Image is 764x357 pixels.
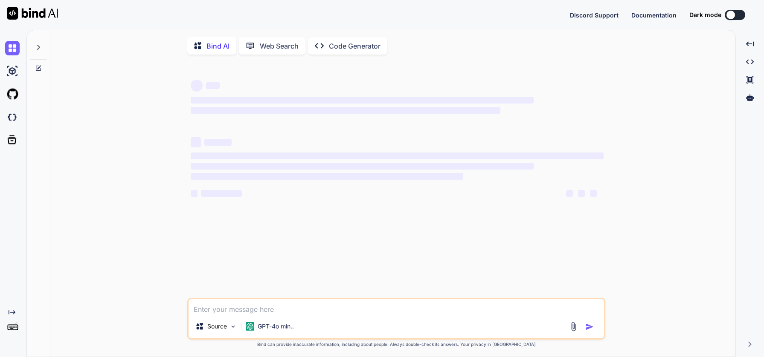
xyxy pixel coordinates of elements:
[260,41,299,51] p: Web Search
[206,41,229,51] p: Bind AI
[5,87,20,101] img: githubLight
[191,80,203,92] span: ‌
[329,41,381,51] p: Code Generator
[246,322,254,331] img: GPT-4o mini
[258,322,294,331] p: GPT-4o min..
[631,12,677,19] span: Documentation
[566,190,573,197] span: ‌
[5,110,20,124] img: darkCloudIdeIcon
[191,107,500,114] span: ‌
[201,190,242,197] span: ‌
[206,82,220,89] span: ‌
[204,139,232,146] span: ‌
[570,12,619,19] span: Discord Support
[5,64,20,78] img: ai-studio
[7,7,58,20] img: Bind AI
[569,322,578,331] img: attachment
[590,190,597,197] span: ‌
[578,190,585,197] span: ‌
[191,163,533,170] span: ‌
[191,153,604,159] span: ‌
[187,341,605,348] p: Bind can provide inaccurate information, including about people. Always double-check its answers....
[229,323,237,330] img: Pick Models
[191,137,201,147] span: ‌
[631,11,677,20] button: Documentation
[191,190,198,197] span: ‌
[5,41,20,55] img: chat
[191,97,533,104] span: ‌
[689,11,721,19] span: Dark mode
[585,322,594,331] img: icon
[207,322,227,331] p: Source
[191,173,463,180] span: ‌
[570,11,619,20] button: Discord Support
